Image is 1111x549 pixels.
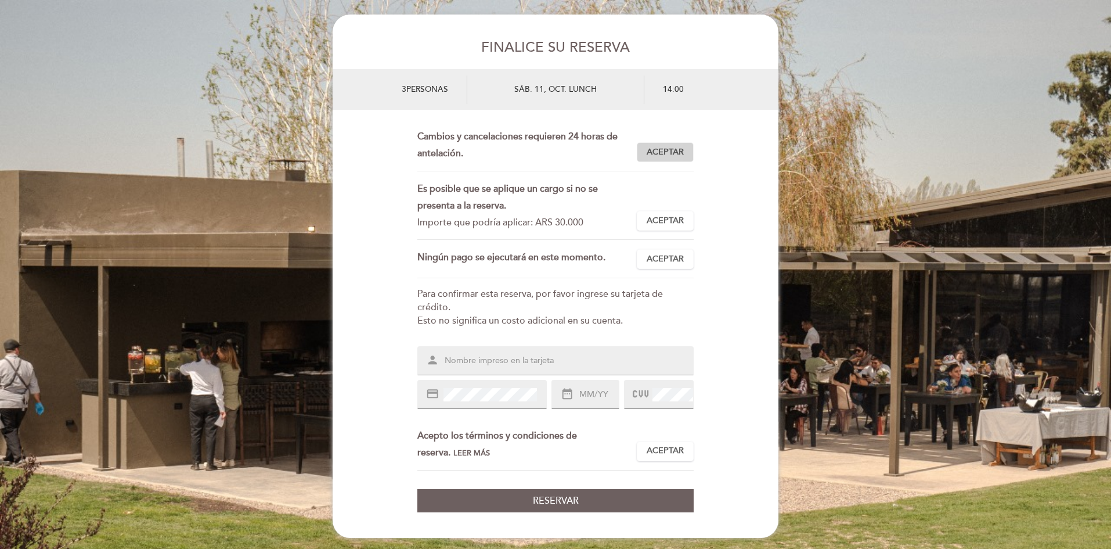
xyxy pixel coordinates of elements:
input: Nombre impreso en la tarjeta [443,354,695,368]
button: Reservar [417,489,694,513]
i: date_range [561,387,573,400]
div: Para confirmar esta reserva, por favor ingrese su tarjeta de crédito. Esto no significa un costo ... [417,288,694,328]
button: Aceptar [637,249,694,269]
div: Es posible que se aplique un cargo si no se presenta a la reserva. [417,181,627,214]
div: sáb. 11, oct. LUNCH [467,76,644,104]
i: credit_card [426,387,439,400]
input: MM/YY [578,388,619,401]
button: Aceptar [637,442,694,461]
div: Importe que podría aplicar: ARS 30.000 [417,214,627,231]
div: Ningún pago se ejecutará en este momento. [417,249,637,269]
i: person [426,354,439,367]
span: Leer más [453,448,490,458]
div: Acepto los términos y condiciones de reserva. [417,428,637,461]
span: Aceptar [647,215,684,227]
div: Cambios y cancelaciones requieren 24 horas de antelación. [417,128,637,162]
div: 14:00 [644,76,765,104]
span: Aceptar [647,253,684,265]
button: Aceptar [637,211,694,231]
button: Aceptar [637,142,694,162]
span: Aceptar [647,445,684,457]
span: FINALICE SU RESERVA [481,39,630,56]
div: 3 [346,76,467,104]
span: personas [406,84,448,94]
span: Aceptar [647,146,684,159]
span: Reservar [533,495,579,507]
